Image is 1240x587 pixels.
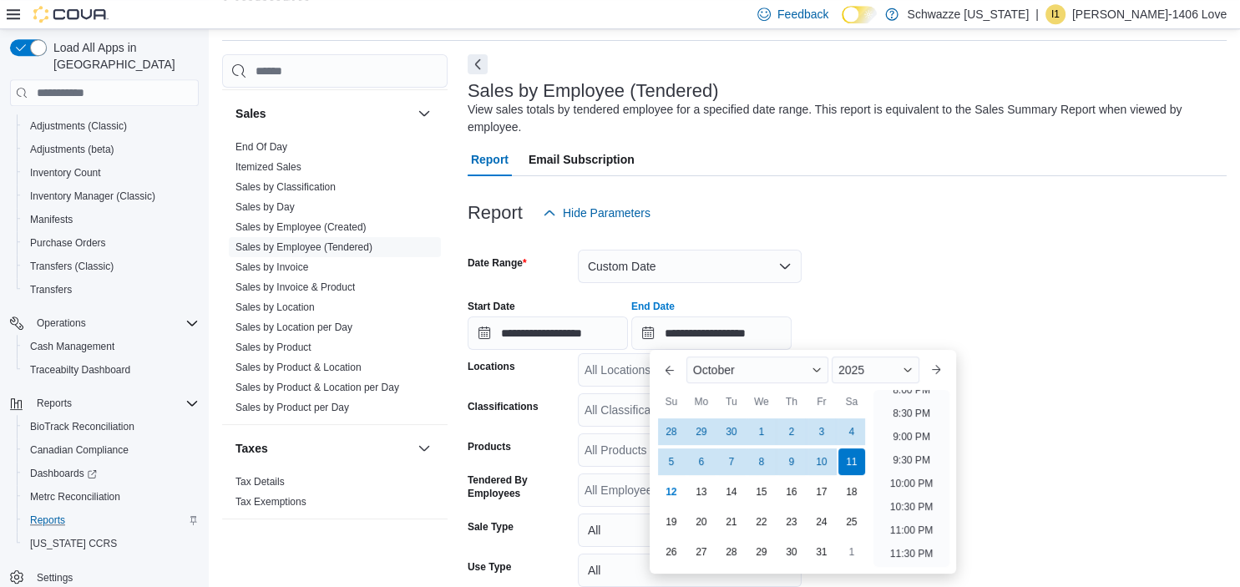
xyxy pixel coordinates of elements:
span: Reports [23,510,199,530]
span: Feedback [777,6,828,23]
a: Traceabilty Dashboard [23,360,137,380]
li: 11:30 PM [883,544,939,564]
p: | [1035,4,1039,24]
span: Cash Management [30,340,114,353]
a: Sales by Day [235,201,295,213]
span: Hide Parameters [563,205,650,221]
button: Reports [3,392,205,415]
a: Sales by Classification [235,181,336,193]
div: Taxes [222,472,448,519]
label: End Date [631,300,675,313]
div: day-4 [838,418,865,445]
div: day-2 [778,418,805,445]
button: Hide Parameters [536,196,657,230]
button: Adjustments (beta) [17,138,205,161]
span: Adjustments (Classic) [30,119,127,133]
div: day-28 [718,539,745,565]
div: day-30 [778,539,805,565]
span: Operations [30,313,199,333]
span: Load All Apps in [GEOGRAPHIC_DATA] [47,39,199,73]
button: Reports [30,393,78,413]
button: Reports [17,509,205,532]
button: Transfers [17,278,205,301]
span: Tax Exemptions [235,495,306,509]
a: Sales by Product & Location per Day [235,382,399,393]
div: day-14 [718,478,745,505]
a: Canadian Compliance [23,440,135,460]
span: BioTrack Reconciliation [23,417,199,437]
span: Transfers (Classic) [23,256,199,276]
span: Sales by Day [235,200,295,214]
span: Email Subscription [529,143,635,176]
li: 9:30 PM [886,450,937,470]
label: Sale Type [468,520,514,534]
div: Button. Open the month selector. October is currently selected. [686,357,828,383]
a: Transfers (Classic) [23,256,120,276]
a: Adjustments (beta) [23,139,121,159]
li: 11:00 PM [883,520,939,540]
div: day-18 [838,478,865,505]
label: Use Type [468,560,511,574]
a: Cash Management [23,337,121,357]
li: 9:00 PM [886,427,937,447]
a: Reports [23,510,72,530]
div: day-13 [688,478,715,505]
span: Reports [37,397,72,410]
div: day-1 [748,418,775,445]
button: Next month [923,357,949,383]
li: 10:00 PM [883,473,939,493]
button: Manifests [17,208,205,231]
button: Adjustments (Classic) [17,114,205,138]
button: Inventory Count [17,161,205,185]
a: Inventory Count [23,163,108,183]
button: Inventory Manager (Classic) [17,185,205,208]
button: Previous Month [656,357,683,383]
div: day-11 [838,448,865,475]
a: BioTrack Reconciliation [23,417,141,437]
span: Inventory Count [30,166,101,180]
span: Manifests [23,210,199,230]
a: End Of Day [235,141,287,153]
span: Sales by Product & Location per Day [235,381,399,394]
span: Itemized Sales [235,160,301,174]
span: Inventory Manager (Classic) [30,190,155,203]
input: Dark Mode [842,6,877,23]
span: Reports [30,514,65,527]
div: day-15 [748,478,775,505]
button: Purchase Orders [17,231,205,255]
li: 8:00 PM [886,380,937,400]
span: Report [471,143,509,176]
span: Sales by Product per Day [235,401,349,414]
label: Locations [468,360,515,373]
button: Taxes [235,440,411,457]
span: End Of Day [235,140,287,154]
a: Adjustments (Classic) [23,116,134,136]
a: Manifests [23,210,79,230]
span: Reports [30,393,199,413]
div: day-30 [718,418,745,445]
div: day-26 [658,539,685,565]
div: day-27 [688,539,715,565]
button: BioTrack Reconciliation [17,415,205,438]
div: day-5 [658,448,685,475]
span: Manifests [30,213,73,226]
ul: Time [873,390,949,567]
div: Button. Open the year selector. 2025 is currently selected. [832,357,919,383]
span: Sales by Employee (Tendered) [235,240,372,254]
span: Metrc Reconciliation [23,487,199,507]
span: Traceabilty Dashboard [30,363,130,377]
a: Sales by Product [235,342,311,353]
span: Transfers (Classic) [30,260,114,273]
a: Dashboards [17,462,205,485]
button: Traceabilty Dashboard [17,358,205,382]
div: day-21 [718,509,745,535]
span: Purchase Orders [23,233,199,253]
img: Cova [33,6,109,23]
span: I1 [1051,4,1060,24]
span: Cash Management [23,337,199,357]
p: [PERSON_NAME]-1406 Love [1072,4,1227,24]
span: Tax Details [235,475,285,488]
span: Traceabilty Dashboard [23,360,199,380]
a: Metrc Reconciliation [23,487,127,507]
a: Purchase Orders [23,233,113,253]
